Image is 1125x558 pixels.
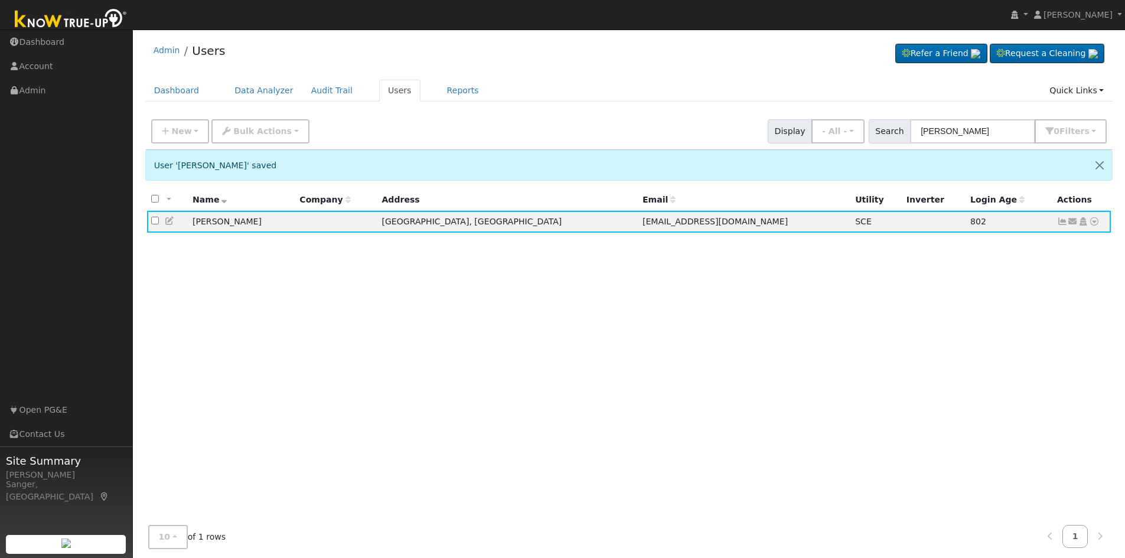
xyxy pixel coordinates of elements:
a: Other actions [1089,216,1100,228]
span: of 1 rows [148,525,226,549]
button: 0Filters [1035,119,1107,143]
span: Company name [299,195,350,204]
a: Data Analyzer [226,80,302,102]
span: s [1084,126,1089,136]
a: Admin [154,45,180,55]
div: Address [381,194,634,206]
td: [PERSON_NAME] [188,211,295,233]
span: Bulk Actions [233,126,292,136]
button: New [151,119,210,143]
div: Actions [1057,194,1107,206]
a: Show Graph [1057,217,1068,226]
button: Bulk Actions [211,119,309,143]
div: [PERSON_NAME] [6,469,126,481]
span: Email [643,195,676,204]
span: 10 [159,532,171,541]
a: Refer a Friend [895,44,987,64]
div: Inverter [906,194,962,206]
span: Filter [1059,126,1090,136]
span: 07/30/2023 6:33:25 PM [970,217,986,226]
span: Days since last login [970,195,1025,204]
a: Users [192,44,225,58]
span: Name [193,195,227,204]
span: User '[PERSON_NAME]' saved [154,161,277,170]
a: 1 [1062,525,1088,548]
a: Users [379,80,420,102]
button: - All - [811,119,865,143]
span: [EMAIL_ADDRESS][DOMAIN_NAME] [643,217,788,226]
div: Sanger, [GEOGRAPHIC_DATA] [6,478,126,503]
div: Utility [855,194,898,206]
span: SCE [855,217,872,226]
a: ozzmartin54@gmail.com [1068,216,1078,228]
span: Site Summary [6,453,126,469]
button: Close [1087,151,1112,180]
img: retrieve [971,49,980,58]
span: Search [869,119,911,143]
a: Edit User [165,216,175,226]
button: 10 [148,525,188,549]
td: [GEOGRAPHIC_DATA], [GEOGRAPHIC_DATA] [377,211,638,233]
a: Quick Links [1041,80,1113,102]
input: Search [910,119,1035,143]
span: Display [768,119,812,143]
img: retrieve [1088,49,1098,58]
a: Login As [1078,217,1088,226]
img: retrieve [61,539,71,548]
a: Reports [438,80,488,102]
img: Know True-Up [9,6,133,33]
span: New [171,126,191,136]
a: Audit Trail [302,80,361,102]
a: Dashboard [145,80,208,102]
a: Map [99,492,110,501]
a: Request a Cleaning [990,44,1104,64]
span: [PERSON_NAME] [1044,10,1113,19]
